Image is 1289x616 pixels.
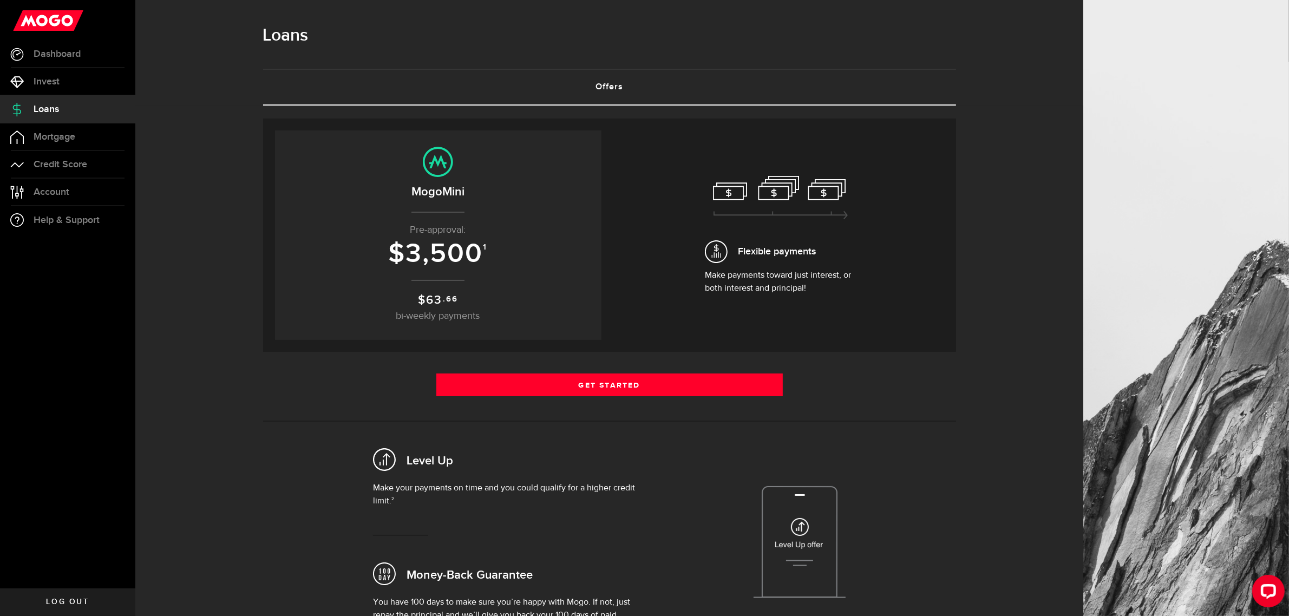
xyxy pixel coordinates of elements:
[34,160,87,169] span: Credit Score
[263,22,956,50] h1: Loans
[373,482,643,508] p: Make your payments on time and you could qualify for a higher credit limit.
[436,373,783,396] a: Get Started
[34,132,75,142] span: Mortgage
[443,293,457,305] sup: .66
[263,70,956,104] a: Offers
[738,244,816,259] span: Flexible payments
[705,269,856,295] p: Make payments toward just interest, or both interest and principal!
[426,293,442,307] span: 63
[483,243,488,252] sup: 1
[34,187,69,197] span: Account
[391,497,394,501] sup: 2
[407,453,453,470] h2: Level Up
[34,104,59,114] span: Loans
[406,238,483,270] span: 3,500
[34,77,60,87] span: Invest
[389,238,406,270] span: $
[263,69,956,106] ul: Tabs Navigation
[34,49,81,59] span: Dashboard
[286,183,591,201] h2: MogoMini
[407,567,533,584] h2: Money-Back Guarantee
[1244,571,1289,616] iframe: LiveChat chat widget
[46,598,89,606] span: Log out
[418,293,426,307] span: $
[34,215,100,225] span: Help & Support
[286,223,591,238] p: Pre-approval:
[396,311,480,321] span: bi-weekly payments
